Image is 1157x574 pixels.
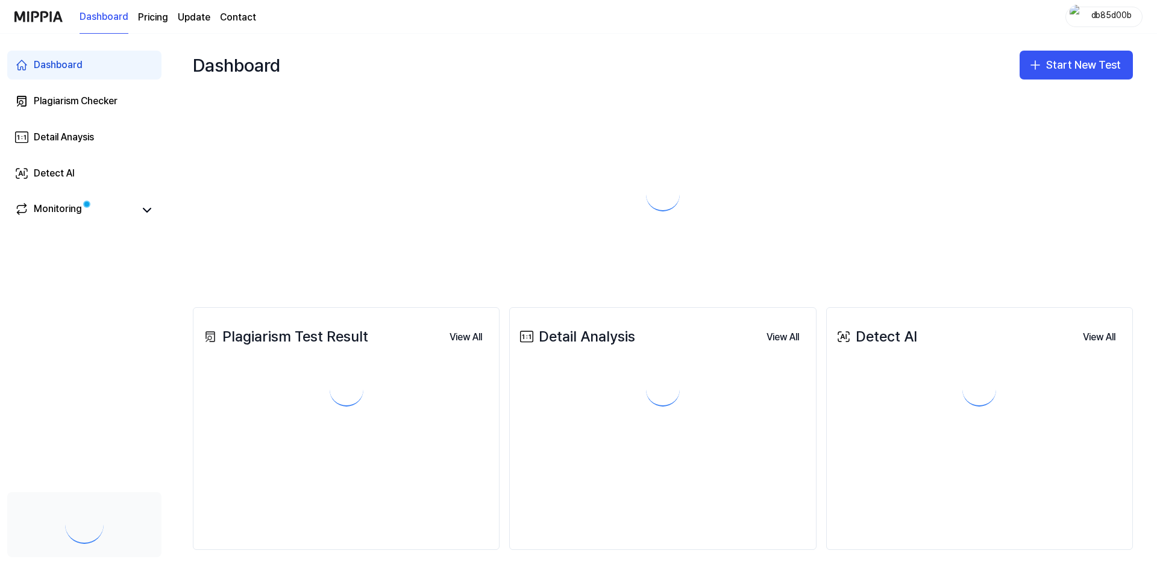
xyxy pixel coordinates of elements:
a: Detail Anaysis [7,123,161,152]
a: View All [1073,324,1125,349]
div: Detail Analysis [517,325,635,348]
div: Dashboard [193,46,280,84]
div: Plagiarism Checker [34,94,118,108]
div: Dashboard [34,58,83,72]
a: Detect AI [7,159,161,188]
div: Detect AI [34,166,75,181]
button: profiledb85d00b [1065,7,1143,27]
button: View All [757,325,809,349]
button: View All [440,325,492,349]
button: Start New Test [1020,51,1133,80]
img: profile [1070,5,1084,29]
a: View All [440,324,492,349]
a: Plagiarism Checker [7,87,161,116]
button: View All [1073,325,1125,349]
div: Detect AI [834,325,917,348]
a: Contact [220,10,256,25]
a: View All [757,324,809,349]
div: db85d00b [1088,10,1135,23]
div: Monitoring [34,202,82,219]
a: Update [178,10,210,25]
a: Dashboard [7,51,161,80]
a: Monitoring [14,202,135,219]
div: Plagiarism Test Result [201,325,368,348]
div: Detail Anaysis [34,130,94,145]
a: Dashboard [80,1,128,34]
a: Pricing [138,10,168,25]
